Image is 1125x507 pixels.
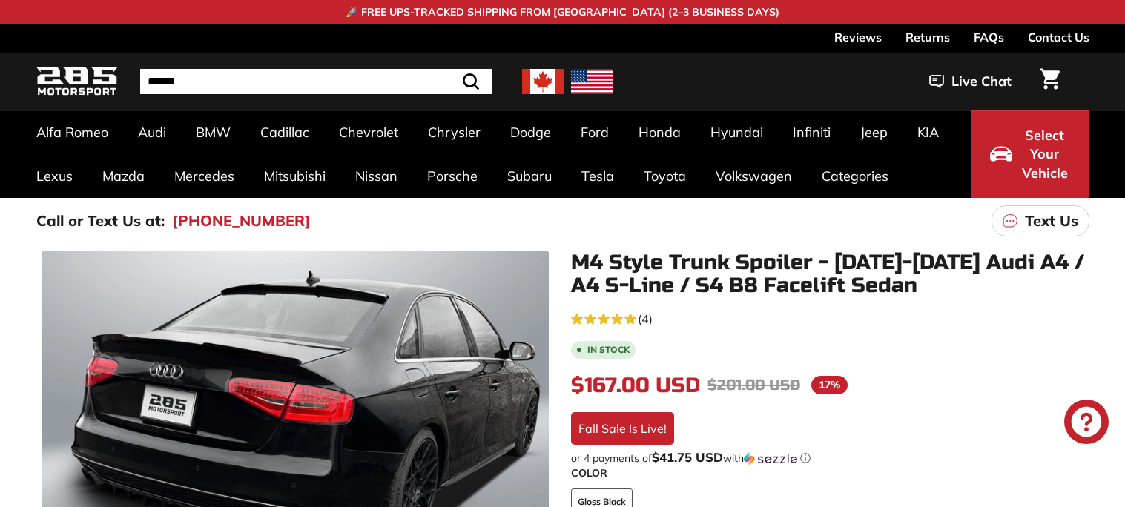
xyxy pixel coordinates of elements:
b: In stock [587,345,630,354]
a: Dodge [495,110,566,154]
a: KIA [903,110,954,154]
a: Mazda [88,154,159,198]
div: or 4 payments of$41.75 USDwithSezzle Click to learn more about Sezzle [571,451,1089,465]
h1: M4 Style Trunk Spoiler - [DATE]-[DATE] Audi A4 / A4 S-Line / S4 B8 Facelift Sedan [571,251,1089,297]
a: Alfa Romeo [22,110,123,154]
a: Returns [905,24,950,50]
a: BMW [181,110,245,154]
span: $41.75 USD [652,449,723,465]
a: Audi [123,110,181,154]
span: Select Your Vehicle [1020,126,1070,183]
img: Sezzle [744,452,797,465]
a: Hyundai [696,110,778,154]
a: Chevrolet [324,110,413,154]
a: Volkswagen [701,154,807,198]
input: Search [140,69,492,94]
a: Chrysler [413,110,495,154]
p: Text Us [1025,210,1078,232]
a: Nissan [340,154,412,198]
span: $201.00 USD [707,376,800,394]
a: Infiniti [778,110,845,154]
span: 17% [811,376,848,394]
span: $167.00 USD [571,373,700,398]
a: Jeep [845,110,903,154]
div: Fall Sale Is Live! [571,412,674,445]
a: Tesla [567,154,629,198]
inbox-online-store-chat: Shopify online store chat [1060,400,1113,448]
a: Mercedes [159,154,249,198]
div: or 4 payments of with [571,451,1089,465]
a: Porsche [412,154,492,198]
label: COLOR [571,465,1089,481]
a: Cart [1031,56,1069,107]
button: Live Chat [910,63,1031,100]
a: Honda [624,110,696,154]
a: 4.8 rating (4 votes) [571,308,1089,328]
p: Call or Text Us at: [36,210,165,232]
a: Contact Us [1028,24,1089,50]
a: Toyota [629,154,701,198]
button: Select Your Vehicle [971,110,1089,198]
img: Logo_285_Motorsport_areodynamics_components [36,64,118,99]
p: 🚀 FREE UPS-TRACKED SHIPPING FROM [GEOGRAPHIC_DATA] (2–3 BUSINESS DAYS) [346,4,779,20]
a: Categories [807,154,903,198]
a: Reviews [834,24,882,50]
a: Lexus [22,154,88,198]
a: Text Us [992,205,1089,236]
a: Cadillac [245,110,324,154]
a: Ford [566,110,624,154]
a: Mitsubishi [249,154,340,198]
a: FAQs [974,24,1004,50]
span: Live Chat [951,72,1012,91]
span: (4) [638,310,653,328]
a: [PHONE_NUMBER] [172,210,311,232]
a: Subaru [492,154,567,198]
